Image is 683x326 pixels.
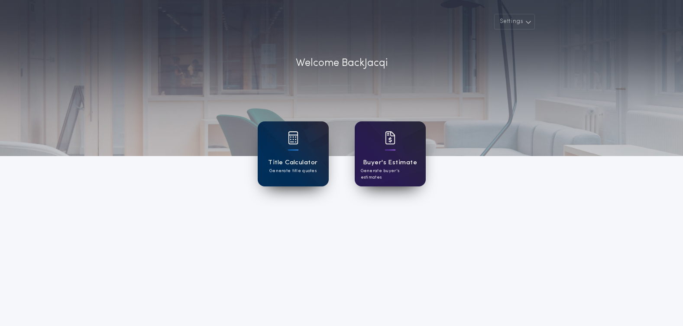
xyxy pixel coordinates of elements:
h1: Title Calculator [268,158,317,168]
h1: Buyer's Estimate [363,158,417,168]
a: card iconTitle CalculatorGenerate title quotes [258,121,329,186]
p: Generate title quotes [269,168,317,174]
img: card icon [288,131,298,144]
p: Welcome Back Jacqi [296,55,388,71]
button: Settings [494,14,535,29]
img: card icon [385,131,395,144]
p: Generate buyer's estimates [361,168,420,181]
a: card iconBuyer's EstimateGenerate buyer's estimates [355,121,426,186]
